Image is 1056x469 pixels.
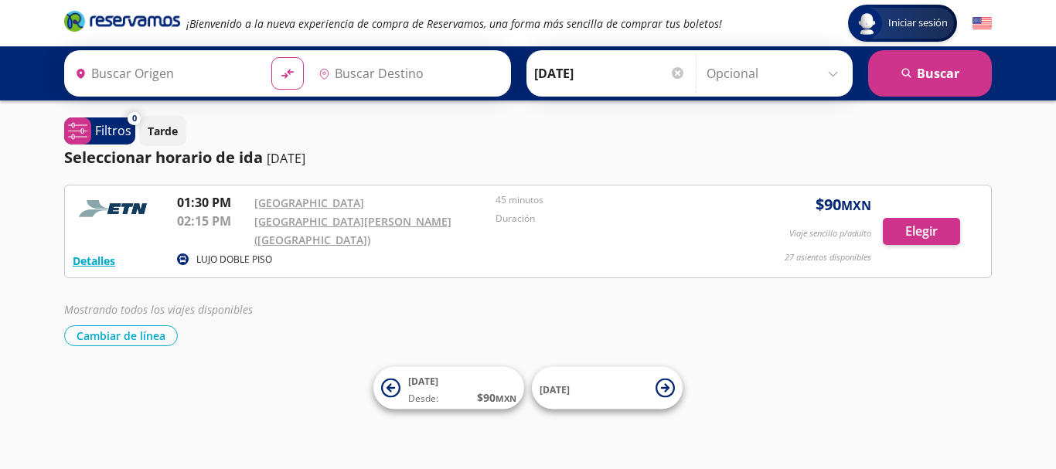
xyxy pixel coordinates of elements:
[496,212,729,226] p: Duración
[532,367,683,410] button: [DATE]
[64,9,180,37] a: Brand Logo
[477,389,516,406] span: $ 90
[95,121,131,140] p: Filtros
[64,302,253,317] em: Mostrando todos los viajes disponibles
[69,54,259,93] input: Buscar Origen
[496,393,516,404] small: MXN
[139,116,186,146] button: Tarde
[534,54,686,93] input: Elegir Fecha
[408,375,438,388] span: [DATE]
[73,253,115,269] button: Detalles
[73,193,158,224] img: RESERVAMOS
[254,195,364,210] a: [GEOGRAPHIC_DATA]
[785,251,871,264] p: 27 asientos disponibles
[816,193,871,216] span: $ 90
[789,227,871,240] p: Viaje sencillo p/adulto
[540,382,570,396] span: [DATE]
[883,218,960,245] button: Elegir
[64,9,180,32] i: Brand Logo
[267,149,305,168] p: [DATE]
[148,123,178,139] p: Tarde
[64,117,135,144] button: 0Filtros
[177,193,247,212] p: 01:30 PM
[132,112,137,125] span: 0
[312,54,502,93] input: Buscar Destino
[254,214,451,247] a: [GEOGRAPHIC_DATA][PERSON_NAME] ([GEOGRAPHIC_DATA])
[707,54,845,93] input: Opcional
[64,146,263,169] p: Seleccionar horario de ida
[496,193,729,207] p: 45 minutos
[196,253,272,267] p: LUJO DOBLE PISO
[64,325,178,346] button: Cambiar de línea
[186,16,722,31] em: ¡Bienvenido a la nueva experiencia de compra de Reservamos, una forma más sencilla de comprar tus...
[868,50,992,97] button: Buscar
[373,367,524,410] button: [DATE]Desde:$90MXN
[408,392,438,406] span: Desde:
[882,15,954,31] span: Iniciar sesión
[177,212,247,230] p: 02:15 PM
[973,14,992,33] button: English
[841,197,871,214] small: MXN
